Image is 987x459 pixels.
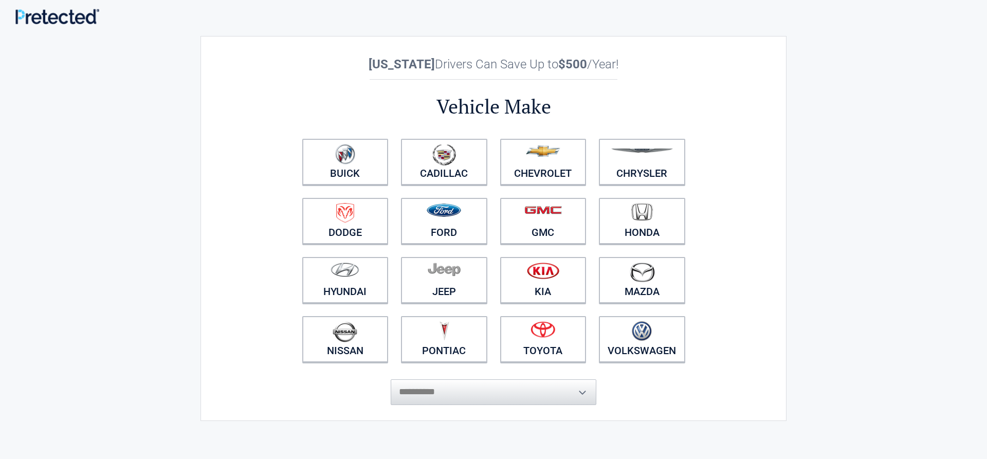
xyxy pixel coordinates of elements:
a: Toyota [500,316,587,362]
img: chevrolet [526,145,560,157]
img: gmc [524,206,562,214]
a: Chevrolet [500,139,587,185]
a: Cadillac [401,139,487,185]
a: Volkswagen [599,316,685,362]
img: cadillac [432,144,456,166]
a: Buick [302,139,389,185]
img: mazda [629,262,655,282]
h2: Drivers Can Save Up to /Year [296,57,691,71]
b: [US_STATE] [369,57,435,71]
a: Jeep [401,257,487,303]
img: kia [527,262,559,279]
img: ford [427,204,461,217]
img: toyota [531,321,555,338]
img: volkswagen [632,321,652,341]
a: Honda [599,198,685,244]
img: dodge [336,203,354,223]
h2: Vehicle Make [296,94,691,120]
img: pontiac [439,321,449,341]
b: $500 [558,57,587,71]
img: chrysler [611,149,673,153]
img: honda [631,203,653,221]
img: hyundai [331,262,359,277]
a: GMC [500,198,587,244]
a: Hyundai [302,257,389,303]
a: Kia [500,257,587,303]
a: Chrysler [599,139,685,185]
a: Dodge [302,198,389,244]
a: Ford [401,198,487,244]
a: Mazda [599,257,685,303]
img: buick [335,144,355,164]
a: Pontiac [401,316,487,362]
img: jeep [428,262,461,277]
a: Nissan [302,316,389,362]
img: Main Logo [15,9,99,24]
img: nissan [333,321,357,342]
